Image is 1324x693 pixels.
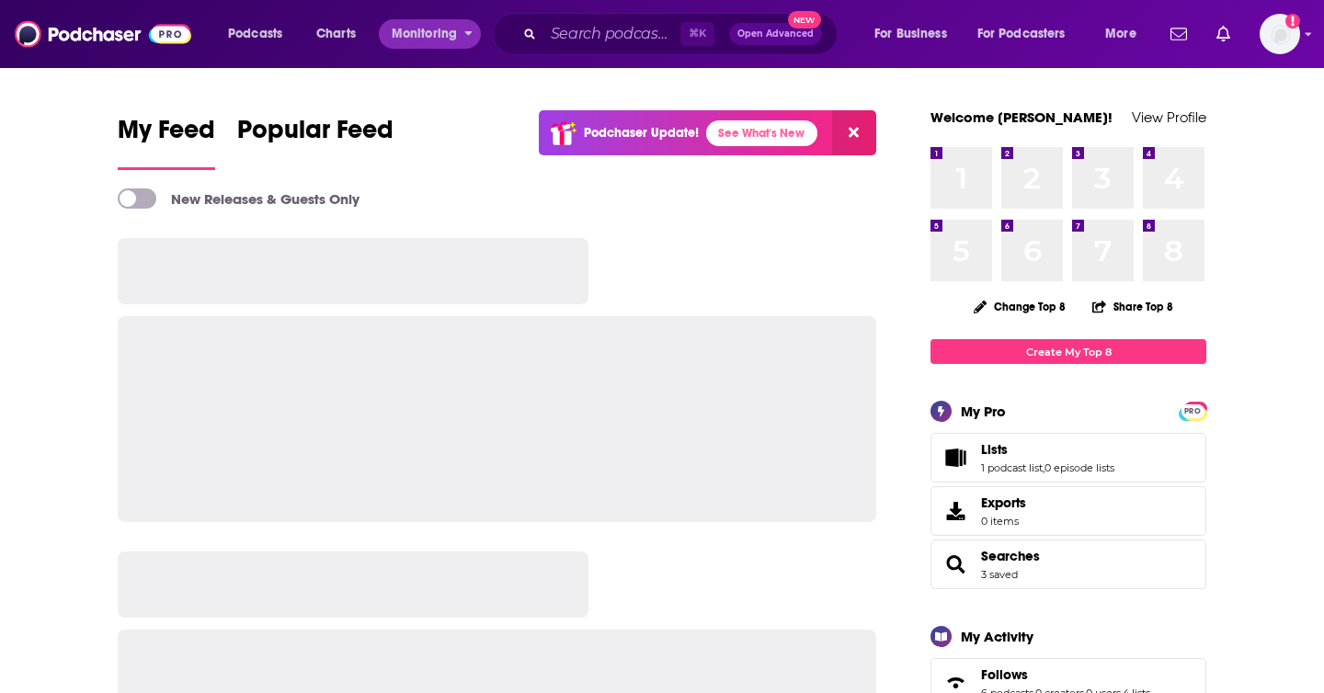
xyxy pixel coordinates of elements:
p: Podchaser Update! [584,125,699,141]
span: 0 items [981,515,1026,528]
span: ⌘ K [680,22,714,46]
span: More [1105,21,1136,47]
a: Popular Feed [237,114,394,170]
button: Open AdvancedNew [729,23,822,45]
span: PRO [1181,404,1204,418]
a: Welcome [PERSON_NAME]! [930,108,1113,126]
a: See What's New [706,120,817,146]
button: open menu [1092,19,1159,49]
span: Charts [316,21,356,47]
input: Search podcasts, credits, & more... [543,19,680,49]
a: Show notifications dropdown [1209,18,1238,50]
a: 3 saved [981,568,1018,581]
a: Charts [304,19,367,49]
div: My Pro [961,403,1006,420]
span: Podcasts [228,21,282,47]
span: My Feed [118,114,215,156]
span: New [788,11,821,28]
a: Create My Top 8 [930,339,1206,364]
a: My Feed [118,114,215,170]
span: Lists [930,433,1206,483]
button: open menu [862,19,970,49]
button: open menu [965,19,1092,49]
span: Exports [937,498,974,524]
button: open menu [379,19,481,49]
a: 1 podcast list [981,461,1043,474]
span: Lists [981,441,1008,458]
span: For Business [874,21,947,47]
button: Share Top 8 [1091,289,1174,324]
a: New Releases & Guests Only [118,188,360,209]
div: Search podcasts, credits, & more... [510,13,855,55]
a: Lists [981,441,1114,458]
span: Monitoring [392,21,457,47]
a: View Profile [1132,108,1206,126]
a: 0 episode lists [1044,461,1114,474]
span: , [1043,461,1044,474]
span: Popular Feed [237,114,394,156]
a: Exports [930,486,1206,536]
img: User Profile [1260,14,1300,54]
a: PRO [1181,403,1204,417]
a: Searches [937,551,974,577]
span: Exports [981,494,1026,511]
span: For Podcasters [977,21,1066,47]
button: Change Top 8 [963,295,1077,318]
a: Show notifications dropdown [1163,18,1194,50]
a: Lists [937,445,974,471]
a: Follows [981,666,1150,683]
svg: Add a profile image [1285,14,1300,28]
button: open menu [215,19,306,49]
span: Searches [930,540,1206,589]
span: Open Advanced [737,29,814,39]
button: Show profile menu [1260,14,1300,54]
div: My Activity [961,628,1033,645]
img: Podchaser - Follow, Share and Rate Podcasts [15,17,191,51]
span: Follows [981,666,1028,683]
span: Logged in as mkercher [1260,14,1300,54]
a: Searches [981,548,1040,564]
